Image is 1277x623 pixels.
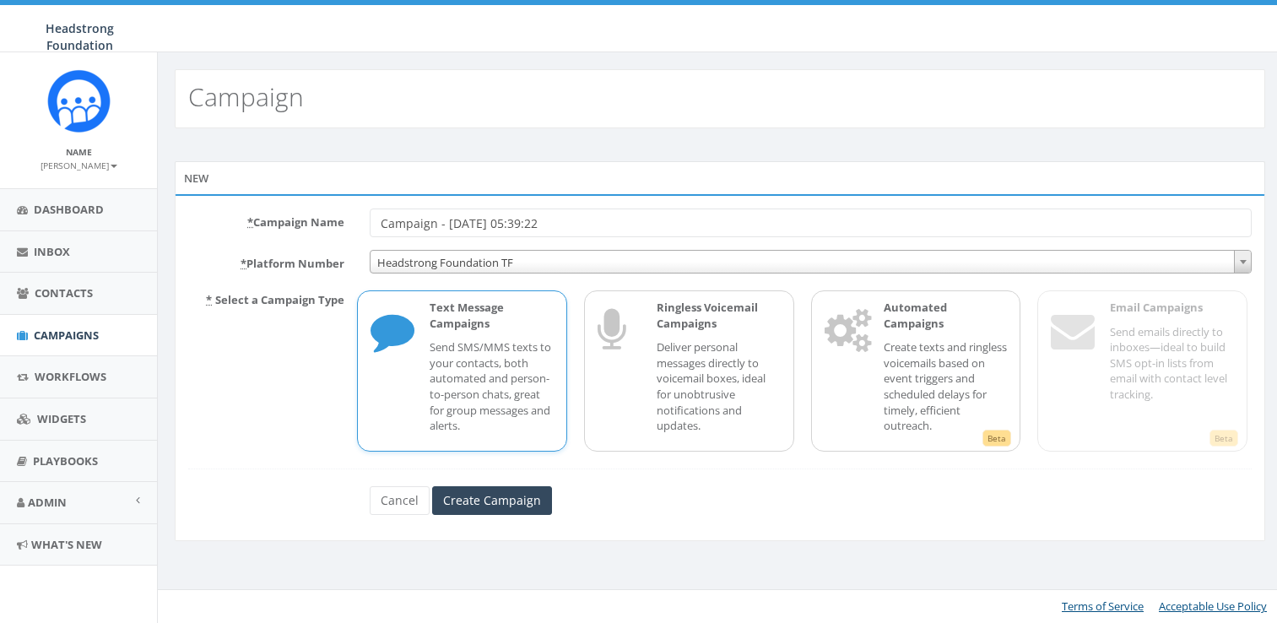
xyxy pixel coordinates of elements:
[215,292,344,307] span: Select a Campaign Type
[982,430,1011,447] span: Beta
[41,157,117,172] a: [PERSON_NAME]
[247,214,253,230] abbr: required
[41,160,117,171] small: [PERSON_NAME]
[241,256,246,271] abbr: required
[34,328,99,343] span: Campaigns
[176,250,357,272] label: Platform Number
[1159,599,1267,614] a: Acceptable Use Policy
[34,202,104,217] span: Dashboard
[188,83,304,111] h2: Campaign
[66,146,92,158] small: Name
[884,339,1008,433] p: Create texts and ringless voicemails based on event triggers and scheduled delays for timely, eff...
[176,209,357,230] label: Campaign Name
[884,300,1008,331] p: Automated Campaigns
[370,250,1252,274] span: Headstrong Foundation TF
[370,486,430,515] a: Cancel
[47,69,111,133] img: Rally_platform_Icon_1.png
[430,339,554,433] p: Send SMS/MMS texts to your contacts, both automated and person-to-person chats, great for group m...
[46,20,114,53] span: Headstrong Foundation
[657,339,781,433] p: Deliver personal messages directly to voicemail boxes, ideal for unobtrusive notifications and up...
[33,453,98,469] span: Playbooks
[1209,430,1238,447] span: Beta
[31,537,102,552] span: What's New
[1062,599,1144,614] a: Terms of Service
[175,161,1265,195] div: New
[28,495,67,510] span: Admin
[35,369,106,384] span: Workflows
[430,300,554,331] p: Text Message Campaigns
[657,300,781,331] p: Ringless Voicemail Campaigns
[371,251,1251,274] span: Headstrong Foundation TF
[432,486,552,515] input: Create Campaign
[35,285,93,301] span: Contacts
[34,244,70,259] span: Inbox
[370,209,1252,237] input: Enter Campaign Name
[37,411,86,426] span: Widgets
